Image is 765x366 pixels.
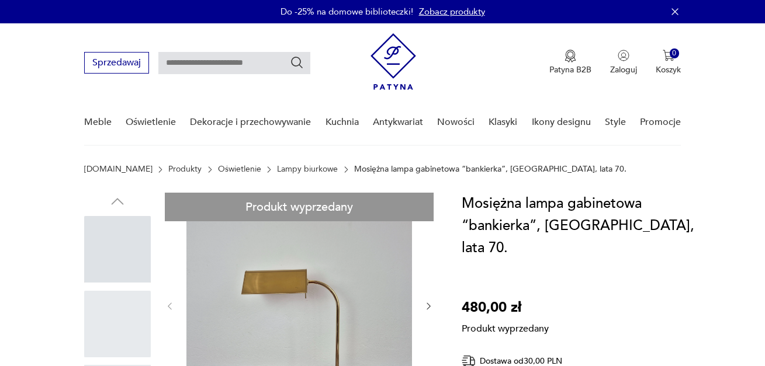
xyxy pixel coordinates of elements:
[618,50,629,61] img: Ikonka użytkownika
[84,100,112,145] a: Meble
[126,100,176,145] a: Oświetlenie
[656,64,681,75] p: Koszyk
[549,64,591,75] p: Patyna B2B
[419,6,485,18] a: Zobacz produkty
[354,165,626,174] p: Mosiężna lampa gabinetowa “bankierka”, [GEOGRAPHIC_DATA], lata 70.
[670,48,680,58] div: 0
[532,100,591,145] a: Ikony designu
[462,297,549,319] p: 480,00 zł
[605,100,626,145] a: Style
[373,100,423,145] a: Antykwariat
[437,100,475,145] a: Nowości
[610,50,637,75] button: Zaloguj
[462,193,700,259] h1: Mosiężna lampa gabinetowa “bankierka”, [GEOGRAPHIC_DATA], lata 70.
[489,100,517,145] a: Klasyki
[656,50,681,75] button: 0Koszyk
[610,64,637,75] p: Zaloguj
[290,55,304,69] button: Szukaj
[168,165,202,174] a: Produkty
[549,50,591,75] a: Ikona medaluPatyna B2B
[640,100,681,145] a: Promocje
[663,50,674,61] img: Ikona koszyka
[281,6,413,18] p: Do -25% na domowe biblioteczki!
[462,319,549,335] p: Produkt wyprzedany
[218,165,261,174] a: Oświetlenie
[84,60,149,68] a: Sprzedawaj
[549,50,591,75] button: Patyna B2B
[190,100,311,145] a: Dekoracje i przechowywanie
[565,50,576,62] img: Ikona medalu
[371,33,416,90] img: Patyna - sklep z meblami i dekoracjami vintage
[84,165,153,174] a: [DOMAIN_NAME]
[277,165,338,174] a: Lampy biurkowe
[84,52,149,74] button: Sprzedawaj
[326,100,359,145] a: Kuchnia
